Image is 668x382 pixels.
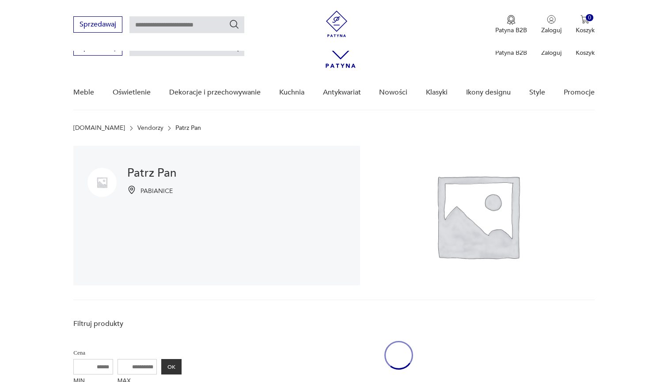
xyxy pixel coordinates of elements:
[541,26,562,34] p: Zaloguj
[581,15,589,24] img: Ikona koszyka
[73,16,122,33] button: Sprzedawaj
[576,49,595,57] p: Koszyk
[73,76,94,110] a: Meble
[87,168,117,197] img: Patrz Pan
[279,76,304,110] a: Kuchnia
[495,15,527,34] button: Patyna B2B
[323,76,361,110] a: Antykwariat
[379,76,407,110] a: Nowości
[507,15,516,25] img: Ikona medalu
[137,125,163,132] a: Vendorzy
[323,11,350,37] img: Patyna - sklep z meblami i dekoracjami vintage
[113,76,151,110] a: Oświetlenie
[73,22,122,28] a: Sprzedawaj
[169,76,261,110] a: Dekoracje i przechowywanie
[73,348,182,358] p: Cena
[529,76,545,110] a: Style
[229,19,239,30] button: Szukaj
[161,359,182,374] button: OK
[495,15,527,34] a: Ikona medaluPatyna B2B
[576,26,595,34] p: Koszyk
[127,168,176,178] h1: Patrz Pan
[175,125,201,132] p: Patrz Pan
[73,45,122,51] a: Sprzedawaj
[426,76,448,110] a: Klasyki
[495,49,527,57] p: Patyna B2B
[586,14,593,22] div: 0
[127,185,136,194] img: Ikonka pinezki mapy
[73,125,125,132] a: [DOMAIN_NAME]
[73,319,182,329] p: Filtruj produkty
[541,49,562,57] p: Zaloguj
[576,15,595,34] button: 0Koszyk
[541,15,562,34] button: Zaloguj
[466,76,511,110] a: Ikony designu
[547,15,556,24] img: Ikonka użytkownika
[140,187,173,195] p: PABIANICE
[360,146,595,285] img: Patrz Pan
[495,26,527,34] p: Patyna B2B
[564,76,595,110] a: Promocje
